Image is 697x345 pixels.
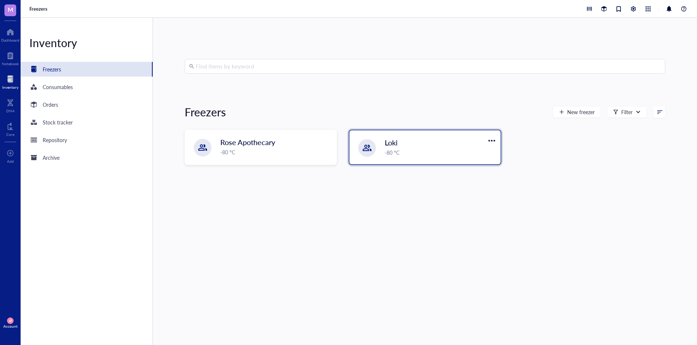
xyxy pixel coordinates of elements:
div: Inventory [21,35,153,50]
div: Core [6,132,14,137]
span: Loki [385,137,398,148]
a: Stock tracker [21,115,153,130]
div: Archive [43,154,60,162]
span: Rose Apothecary [220,137,275,147]
div: Stock tracker [43,118,73,126]
a: Inventory [2,73,18,89]
div: Account [3,324,18,328]
div: Inventory [2,85,18,89]
a: Dashboard [1,26,19,42]
div: Orders [43,101,58,109]
a: Archive [21,150,153,165]
div: Freezers [185,105,226,119]
a: Repository [21,133,153,147]
a: Core [6,120,14,137]
button: New freezer [553,106,601,118]
div: -80 °C [220,148,332,156]
div: Consumables [43,83,73,91]
div: Filter [621,108,633,116]
a: Orders [21,97,153,112]
a: Freezers [21,62,153,77]
a: Notebook [2,50,19,66]
div: Repository [43,136,67,144]
a: DNA [6,97,15,113]
div: Notebook [2,61,19,66]
a: Consumables [21,80,153,94]
div: Add [7,159,14,163]
span: JP [8,318,12,323]
div: -80 °C [385,148,496,156]
div: Dashboard [1,38,19,42]
span: New freezer [567,109,595,115]
a: Freezers [29,6,49,12]
span: M [8,5,13,14]
div: Freezers [43,65,61,73]
div: DNA [6,109,15,113]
